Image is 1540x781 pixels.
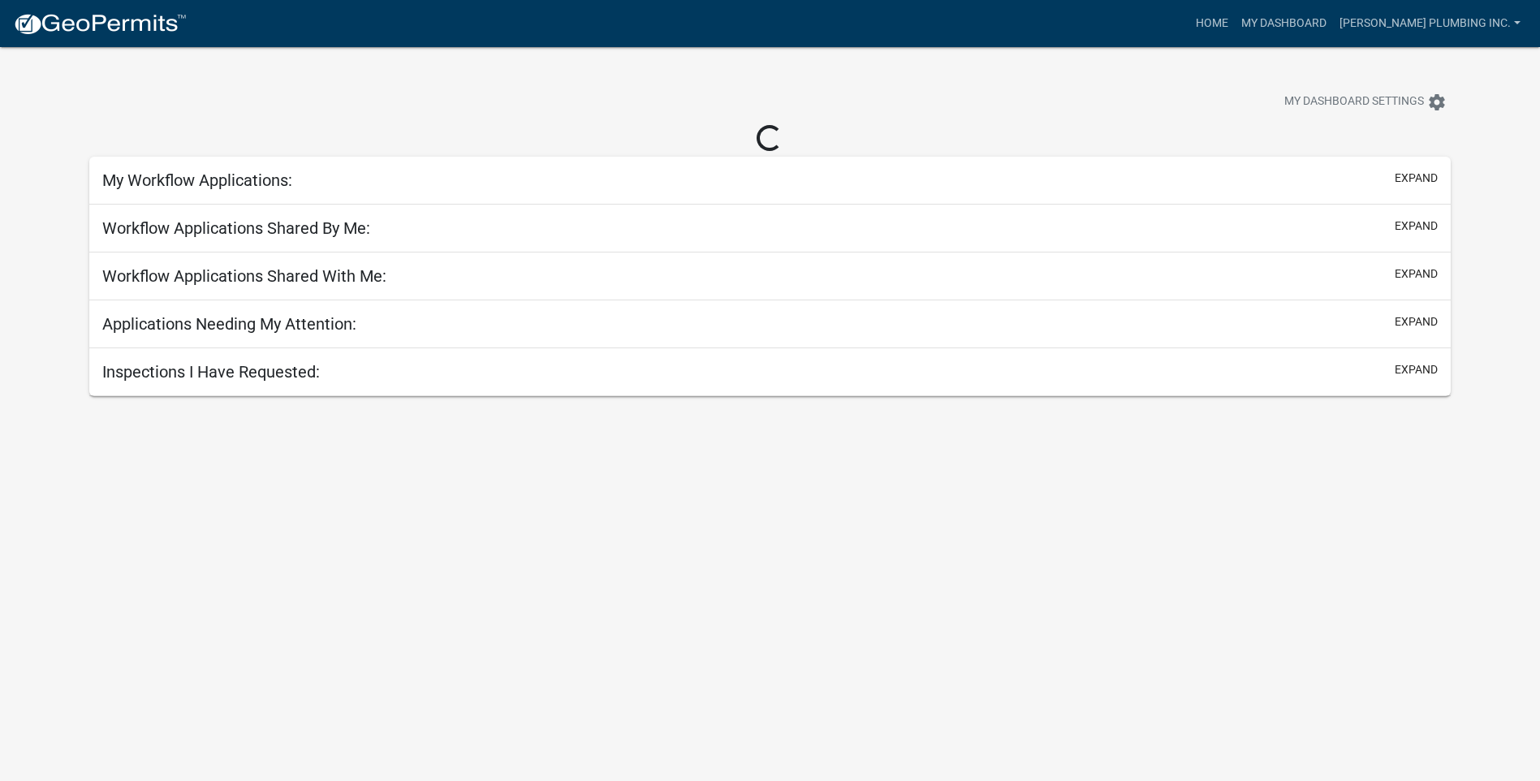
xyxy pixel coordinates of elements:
[102,218,370,238] h5: Workflow Applications Shared By Me:
[1395,313,1438,330] button: expand
[1395,218,1438,235] button: expand
[1284,93,1424,112] span: My Dashboard Settings
[1271,86,1460,118] button: My Dashboard Settingssettings
[102,170,292,190] h5: My Workflow Applications:
[1427,93,1447,112] i: settings
[1395,361,1438,378] button: expand
[102,362,320,382] h5: Inspections I Have Requested:
[1333,8,1527,39] a: [PERSON_NAME] Plumbing inc.
[1395,265,1438,283] button: expand
[102,314,356,334] h5: Applications Needing My Attention:
[1395,170,1438,187] button: expand
[1189,8,1235,39] a: Home
[1235,8,1333,39] a: My Dashboard
[102,266,386,286] h5: Workflow Applications Shared With Me:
